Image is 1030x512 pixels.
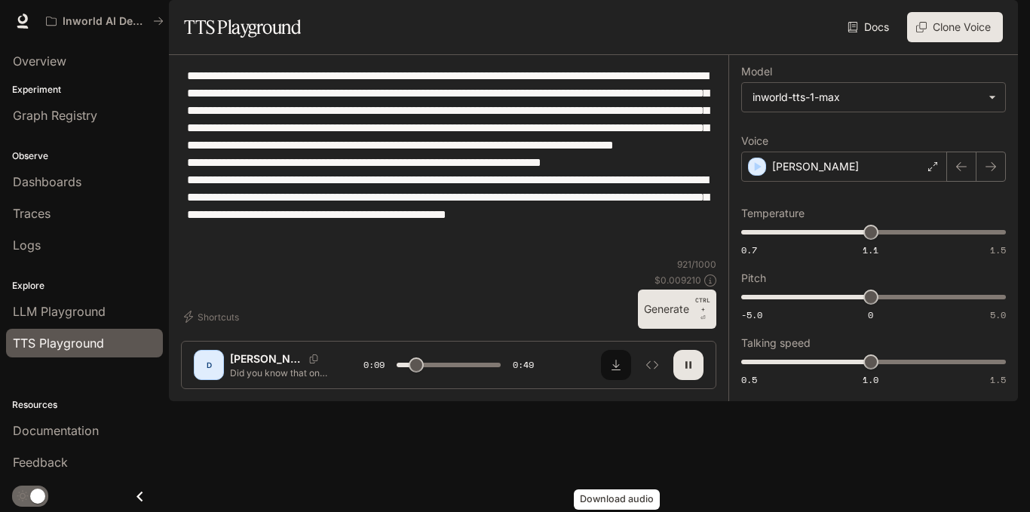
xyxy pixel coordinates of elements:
span: -5.0 [741,308,762,321]
p: [PERSON_NAME] [772,159,859,174]
button: Inspect [637,350,667,380]
p: Model [741,66,772,77]
p: Inworld AI Demos [63,15,147,28]
button: Download audio [601,350,631,380]
div: inworld-tts-1-max [753,90,981,105]
a: Docs [845,12,895,42]
p: Voice [741,136,768,146]
button: GenerateCTRL +⏎ [638,290,716,329]
p: Talking speed [741,338,811,348]
p: ⏎ [695,296,710,323]
span: 1.5 [990,244,1006,256]
span: 5.0 [990,308,1006,321]
span: 0.7 [741,244,757,256]
div: Download audio [574,489,660,510]
span: 0:49 [513,357,534,373]
span: 0 [868,308,873,321]
div: D [197,353,221,377]
span: 0:09 [363,357,385,373]
p: Temperature [741,208,805,219]
span: 1.1 [863,244,878,256]
p: Did you know that one of the most terrifying unsolved murders in U.S. history happened in a quiet... [230,366,327,379]
h1: TTS Playground [184,12,301,42]
button: Shortcuts [181,305,245,329]
p: CTRL + [695,296,710,314]
div: inworld-tts-1-max [742,83,1005,112]
span: 1.5 [990,373,1006,386]
p: [PERSON_NAME] [230,351,303,366]
span: 0.5 [741,373,757,386]
button: Copy Voice ID [303,354,324,363]
button: Clone Voice [907,12,1003,42]
button: All workspaces [39,6,170,36]
span: 1.0 [863,373,878,386]
p: Pitch [741,273,766,284]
